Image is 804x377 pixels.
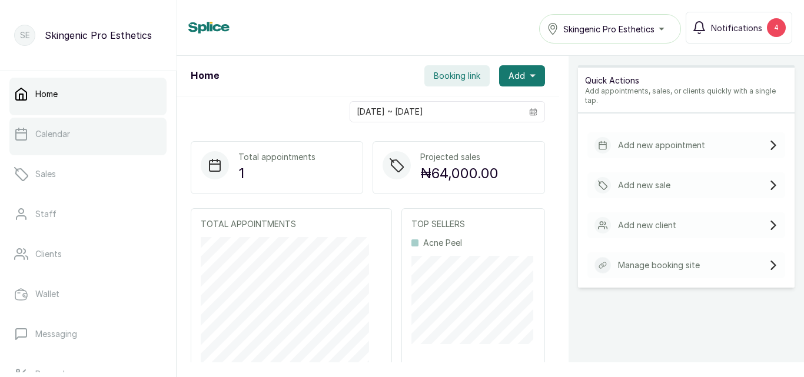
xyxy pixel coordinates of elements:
[539,14,681,44] button: Skingenic Pro Esthetics
[9,158,167,191] a: Sales
[201,218,382,230] p: TOTAL APPOINTMENTS
[238,151,315,163] p: Total appointments
[238,163,315,184] p: 1
[9,238,167,271] a: Clients
[9,278,167,311] a: Wallet
[585,75,788,86] p: Quick Actions
[618,139,705,151] p: Add new appointment
[424,65,490,86] button: Booking link
[411,218,535,230] p: TOP SELLERS
[45,28,152,42] p: Skingenic Pro Esthetics
[35,248,62,260] p: Clients
[420,151,499,163] p: Projected sales
[35,288,59,300] p: Wallet
[423,237,462,249] p: Acne Peel
[20,29,30,41] p: SE
[618,259,700,271] p: Manage booking site
[499,65,545,86] button: Add
[767,18,786,37] div: 4
[585,86,788,105] p: Add appointments, sales, or clients quickly with a single tap.
[434,70,480,82] span: Booking link
[191,69,219,83] h1: Home
[35,208,57,220] p: Staff
[9,318,167,351] a: Messaging
[35,328,77,340] p: Messaging
[618,219,676,231] p: Add new client
[350,102,522,122] input: Select date
[35,88,58,100] p: Home
[9,78,167,111] a: Home
[9,118,167,151] a: Calendar
[35,128,70,140] p: Calendar
[529,108,537,116] svg: calendar
[420,163,499,184] p: ₦64,000.00
[563,23,655,35] span: Skingenic Pro Esthetics
[618,179,670,191] p: Add new sale
[686,12,792,44] button: Notifications4
[35,168,56,180] p: Sales
[711,22,762,34] span: Notifications
[509,70,525,82] span: Add
[9,198,167,231] a: Staff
